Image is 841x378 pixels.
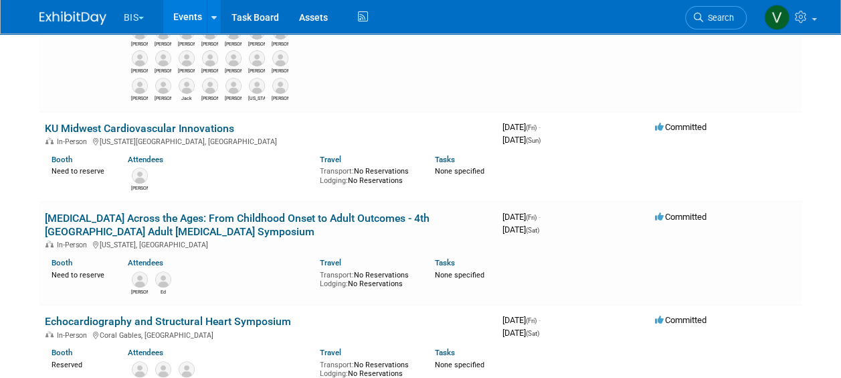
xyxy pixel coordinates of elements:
span: Transport: [320,167,354,176]
a: KU Midwest Cardiovascular Innovations [45,122,234,135]
div: Krista Pummer [225,94,242,102]
div: Kevin Ryan [131,288,148,296]
span: Transport: [320,361,354,369]
div: [US_STATE], [GEOGRAPHIC_DATA] [45,239,492,249]
div: Need to reserve [52,268,108,280]
span: In-Person [57,331,91,340]
img: Kevin Ryan [132,271,148,288]
span: [DATE] [502,122,541,132]
div: Tony Gaus [272,66,288,74]
img: Nicole Genga [179,50,195,66]
div: Trevor Thomas [131,94,148,102]
img: Chris Cigrand [179,361,195,377]
div: Nicole Genga [178,66,195,74]
span: [DATE] [502,225,539,235]
div: Adam Spies [155,94,171,102]
a: Search [685,6,747,29]
img: Tony Gaus [272,50,288,66]
div: Luke Vogelzang [272,40,288,48]
div: Virginia Helm [248,94,265,102]
div: Rob Rupel [201,66,218,74]
a: Tasks [435,155,455,164]
div: Kevin O'Neill [178,40,195,48]
a: Attendees [128,155,163,164]
div: Taylor Knabb [248,66,265,74]
div: Kevin Boyle [131,40,148,48]
img: Pam Olsen [225,50,242,66]
div: Nancy Eksten [155,66,171,74]
span: None specified [435,361,484,369]
span: Lodging: [320,369,348,378]
div: Kim Herring [225,40,242,48]
img: Adam Spies [132,168,148,184]
a: Echocardiography and Structural Heart Symposium [45,315,291,328]
a: Travel [320,258,341,267]
div: Angie Perez-Gutherman [201,94,218,102]
span: - [539,315,541,325]
span: [DATE] [502,315,541,325]
a: Booth [52,258,72,267]
img: Rob Rupel [202,50,218,66]
div: [US_STATE][GEOGRAPHIC_DATA], [GEOGRAPHIC_DATA] [45,135,492,146]
a: [MEDICAL_DATA] Across the Ages: From Childhood Onset to Adult Outcomes - 4th [GEOGRAPHIC_DATA] Ad... [45,212,430,238]
a: Tasks [435,258,455,267]
span: (Sat) [526,227,539,234]
div: Kevin Ryan [201,40,218,48]
div: Lindsay Camp [248,40,265,48]
img: Virginia Helm [249,78,265,94]
img: ExhibitDay [39,11,106,25]
img: Valerie Shively [764,5,789,30]
div: Jack Griffin [178,94,195,102]
a: Booth [52,348,72,357]
img: Erica Ficzko [272,78,288,94]
span: Search [703,13,734,23]
img: Nancy Eksten [155,50,171,66]
a: Tasks [435,348,455,357]
img: Adam Spies [155,78,171,94]
div: No Reservations No Reservations [320,268,415,289]
span: None specified [435,167,484,176]
span: In-Person [57,241,91,249]
img: Trevor Thomas [155,361,171,377]
div: Reserved [52,358,108,370]
img: In-Person Event [45,137,54,144]
span: [DATE] [502,212,541,222]
span: None specified [435,271,484,279]
img: Trevor Thomas [132,78,148,94]
div: Avery Hall [155,40,171,48]
img: Ed Joyce [155,271,171,288]
a: Attendees [128,258,163,267]
span: - [539,122,541,132]
img: Angie Perez-Gutherman [202,78,218,94]
span: Committed [655,315,707,325]
span: [DATE] [502,135,541,145]
div: Need to reserve [52,164,108,176]
span: In-Person [57,137,91,146]
div: Michael Campise [131,66,148,74]
img: Krista Pummer [225,78,242,94]
span: [DATE] [502,328,539,338]
div: Erica Ficzko [272,94,288,102]
span: - [539,212,541,222]
div: Pam Olsen [225,66,242,74]
span: Transport: [320,271,354,279]
span: Committed [655,212,707,222]
div: Coral Gables, [GEOGRAPHIC_DATA] [45,329,492,340]
img: Taylor Knabb [249,50,265,66]
div: Adam Spies [131,184,148,192]
img: Rob Rupel [132,361,148,377]
img: Michael Campise [132,50,148,66]
span: (Fri) [526,124,537,131]
a: Travel [320,155,341,164]
span: Committed [655,122,707,132]
div: No Reservations No Reservations [320,164,415,185]
span: Lodging: [320,279,348,288]
a: Travel [320,348,341,357]
span: (Sat) [526,330,539,337]
span: (Fri) [526,214,537,221]
a: Booth [52,155,72,164]
img: In-Person Event [45,331,54,338]
img: In-Person Event [45,241,54,247]
a: Attendees [128,348,163,357]
span: (Fri) [526,317,537,324]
